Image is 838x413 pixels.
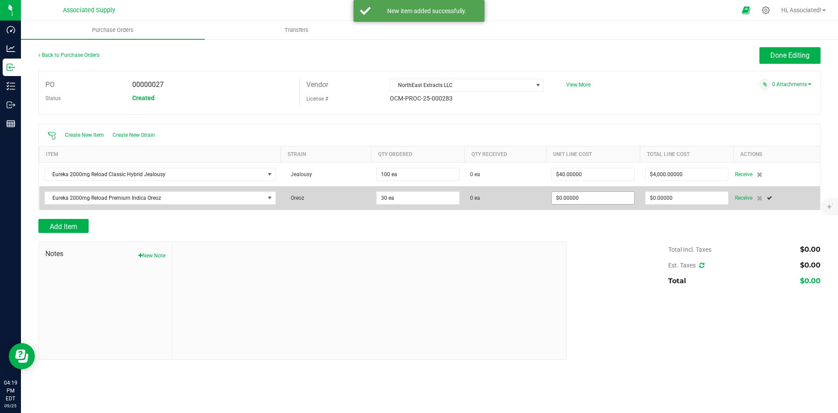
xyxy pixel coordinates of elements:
[21,21,205,39] a: Purchase Orders
[138,252,165,260] button: New Note
[470,170,480,178] span: 0 ea
[390,79,532,91] span: NorthEast Extracts LLC
[45,168,264,180] span: Eureka 2000mg Reload Classic Hybrid Jealousy
[759,47,821,64] button: Done Editing
[566,82,591,88] a: View More
[735,193,752,203] span: Receive
[45,192,264,204] span: Eureka 2000mg Reload Premium Indica Oreoz
[4,403,17,409] p: 09/25
[465,146,546,162] th: Qty Received
[377,192,459,204] input: 0 ea
[800,277,821,285] span: $0.00
[286,195,304,201] span: Oreoz
[646,168,728,180] input: $0.00000
[38,219,89,233] button: Add Item
[45,168,276,181] span: NO DATA FOUND
[770,51,810,59] span: Done Editing
[281,146,371,162] th: Strain
[735,169,752,180] span: Receive
[4,379,17,403] p: 04:19 PM EDT
[50,222,77,231] span: Add Item
[306,92,328,105] label: License #
[734,146,820,162] th: Actions
[781,7,821,14] span: Hi, Associated!
[377,168,459,180] input: 0 ea
[9,343,35,369] iframe: Resource center
[640,146,734,162] th: Total Line Cost
[7,101,15,109] inline-svg: Outbound
[760,6,771,14] div: Manage settings
[668,246,711,253] span: Total Incl. Taxes
[7,44,15,53] inline-svg: Analytics
[48,132,56,140] span: Scan packages to receive
[132,94,155,101] span: Created
[375,7,478,15] div: New item added successfully.
[552,168,634,180] input: $0.00000
[552,192,634,204] input: $0.00000
[45,249,165,259] span: Notes
[646,192,728,204] input: $0.00000
[45,78,55,91] label: PO
[668,277,686,285] span: Total
[759,78,771,90] span: Attach a document
[39,146,281,162] th: Item
[286,171,312,177] span: Jealousy
[38,52,100,58] a: Back to Purchase Orders
[772,81,811,87] a: 0 Attachments
[63,7,115,14] span: Associated Supply
[205,21,388,39] a: Transfers
[800,261,821,269] span: $0.00
[45,92,61,105] label: Status
[470,194,480,202] span: 0 ea
[371,146,465,162] th: Qty Ordered
[132,80,164,89] span: 00000027
[7,25,15,34] inline-svg: Dashboard
[7,119,15,128] inline-svg: Reports
[7,63,15,72] inline-svg: Inbound
[273,26,320,34] span: Transfers
[7,82,15,90] inline-svg: Inventory
[546,146,640,162] th: Unit Line Cost
[65,132,104,138] span: Create New Item
[390,95,453,102] span: OCM-PROC-25-000283
[800,245,821,253] span: $0.00
[80,26,145,34] span: Purchase Orders
[736,2,756,19] span: Open Ecommerce Menu
[306,78,328,91] label: Vendor
[113,132,155,138] span: Create New Strain
[668,262,704,269] span: Est. Taxes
